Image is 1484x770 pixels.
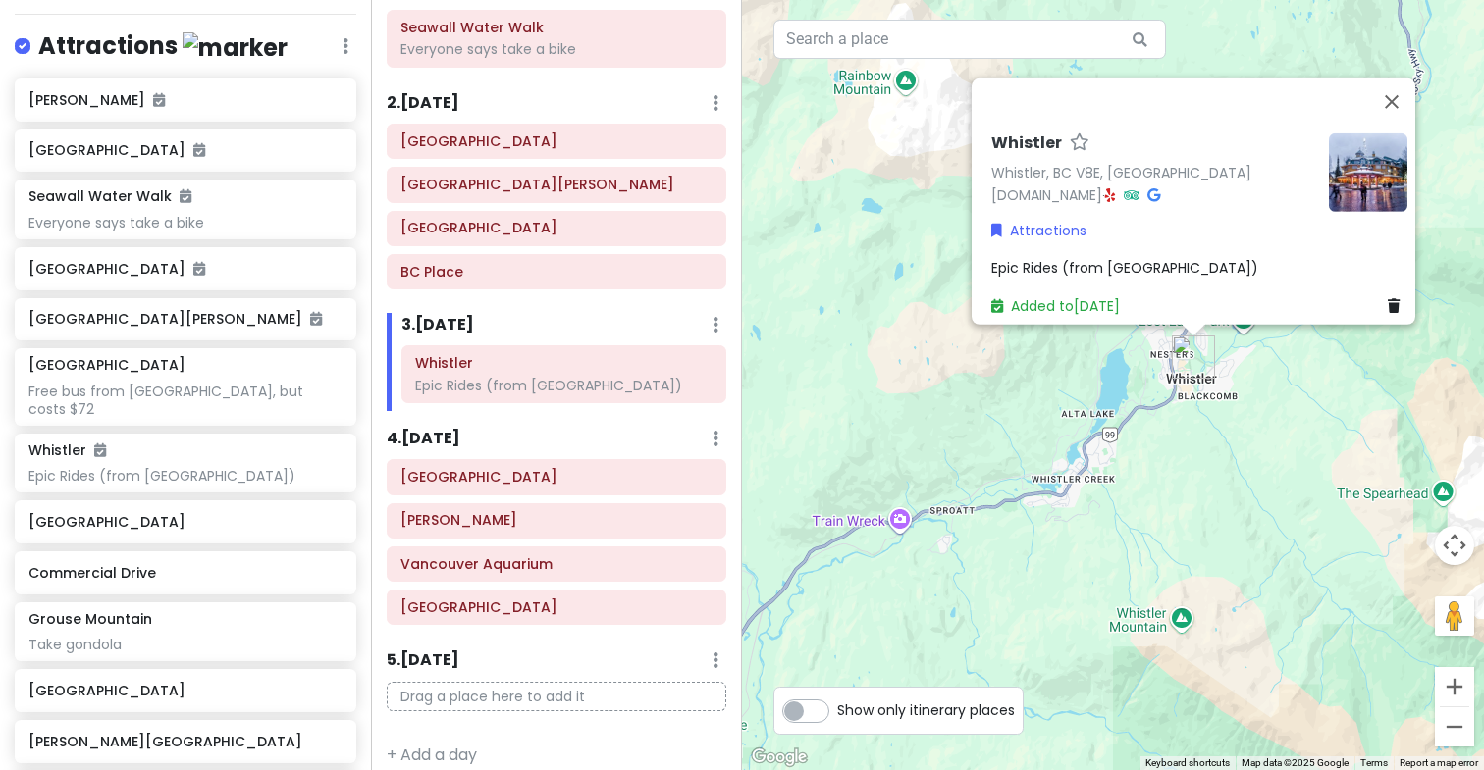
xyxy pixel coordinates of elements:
i: Added to itinerary [310,312,322,326]
div: Epic Rides (from [GEOGRAPHIC_DATA]) [28,467,342,485]
h6: Stanley Park [400,511,713,529]
i: Added to itinerary [153,93,165,107]
i: Added to itinerary [193,143,205,157]
h6: [GEOGRAPHIC_DATA] [28,513,342,531]
i: Added to itinerary [193,262,205,276]
div: Epic Rides (from [GEOGRAPHIC_DATA]) [415,377,713,394]
img: Google [747,744,812,770]
button: Drag Pegman onto the map to open Street View [1435,596,1474,636]
span: Map data ©2025 Google [1242,757,1349,768]
img: marker [183,32,288,63]
h6: Commercial Drive [28,564,342,582]
a: Star place [1070,132,1089,153]
a: [DOMAIN_NAME] [991,184,1102,204]
button: Keyboard shortcuts [1145,756,1230,770]
h6: Grouse Mountain [28,610,152,628]
i: Tripadvisor [1124,187,1139,201]
h6: Mount Pleasant [400,219,713,236]
a: + Add a day [387,744,477,766]
h6: 2 . [DATE] [387,93,459,114]
h6: West End [400,598,713,616]
h4: Attractions [38,30,288,63]
h6: [GEOGRAPHIC_DATA][PERSON_NAME] [28,310,342,328]
h6: [GEOGRAPHIC_DATA] [28,260,342,278]
button: Zoom out [1435,707,1474,746]
h6: [PERSON_NAME] [28,91,342,109]
h6: Queen Elizabeth Park [400,176,713,193]
div: Everyone says take a bike [28,214,342,231]
h6: [GEOGRAPHIC_DATA] [28,356,185,374]
h6: Seawall Water Walk [400,19,713,36]
a: Added to[DATE] [991,295,1120,315]
div: Take gondola [28,636,342,653]
i: Google Maps [1147,187,1160,201]
i: Added to itinerary [180,189,191,203]
input: Search a place [773,20,1166,59]
h6: Granville Island [400,132,713,150]
h6: Whistler [415,354,713,372]
h6: 5 . [DATE] [387,650,459,671]
a: Terms (opens in new tab) [1360,757,1388,768]
a: Open this area in Google Maps (opens a new window) [747,744,812,770]
p: Drag a place here to add it [387,682,726,712]
a: Report a map error [1400,757,1478,768]
h6: 3 . [DATE] [401,315,474,335]
h6: [GEOGRAPHIC_DATA] [28,141,342,159]
h6: [GEOGRAPHIC_DATA] [28,682,342,699]
img: Picture of the place [1329,132,1407,211]
a: Attractions [991,219,1086,240]
div: · [991,132,1313,211]
button: Zoom in [1435,667,1474,706]
span: Epic Rides (from [GEOGRAPHIC_DATA]) [991,258,1258,278]
span: Show only itinerary places [837,699,1015,721]
h6: [PERSON_NAME][GEOGRAPHIC_DATA] [28,733,342,750]
h6: Whistler [991,132,1062,153]
button: Close [1368,77,1415,125]
div: Free bus from [GEOGRAPHIC_DATA], but costs $72 [28,383,342,418]
a: Delete place [1388,294,1407,316]
h6: BC Place [400,263,713,281]
h6: Seawall Water Walk [28,187,191,205]
h6: Vancouver Aquarium [400,555,713,573]
h6: Whistler [28,441,106,459]
i: Added to itinerary [94,443,106,457]
h6: Lions Gate Bridge [400,468,713,486]
button: Map camera controls [1435,526,1474,565]
a: Whistler, BC V8E, [GEOGRAPHIC_DATA] [991,162,1251,181]
div: Whistler [1172,335,1215,379]
div: Everyone says take a bike [400,40,713,58]
h6: 4 . [DATE] [387,429,460,449]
